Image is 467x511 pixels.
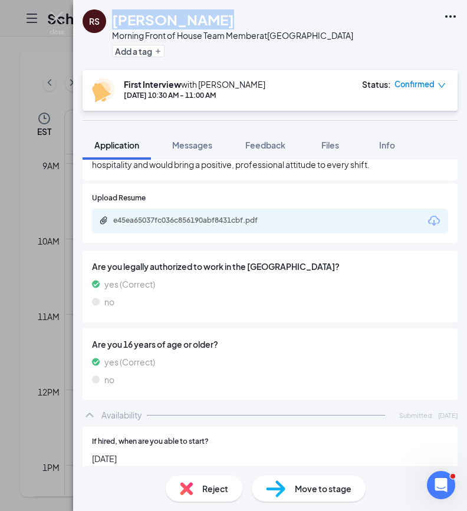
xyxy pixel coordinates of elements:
[92,436,209,447] span: If hired, when are you able to start?
[104,355,155,368] span: yes (Correct)
[89,15,100,27] div: RS
[113,216,278,225] div: e45ea65037fc036c856190abf8431cbf.pdf
[92,260,448,273] span: Are you legally authorized to work in the [GEOGRAPHIC_DATA]?
[124,90,265,100] div: [DATE] 10:30 AM - 11:00 AM
[92,338,448,351] span: Are you 16 years of age or older?
[295,482,351,495] span: Move to stage
[112,9,234,29] h1: [PERSON_NAME]
[202,482,228,495] span: Reject
[124,79,181,90] b: First Interview
[427,214,441,228] svg: Download
[443,9,458,24] svg: Ellipses
[245,140,285,150] span: Feedback
[92,452,448,465] span: [DATE]
[438,410,458,420] span: [DATE]
[438,81,446,90] span: down
[154,48,162,55] svg: Plus
[83,408,97,422] svg: ChevronUp
[379,140,395,150] span: Info
[104,295,114,308] span: no
[94,140,139,150] span: Application
[104,373,114,386] span: no
[399,410,433,420] span: Submitted:
[112,45,165,57] button: PlusAdd a tag
[362,78,391,90] div: Status :
[99,216,290,227] a: Paperclipe45ea65037fc036c856190abf8431cbf.pdf
[172,140,212,150] span: Messages
[101,409,142,421] div: Availability
[427,471,455,499] iframe: Intercom live chat
[104,278,155,291] span: yes (Correct)
[394,78,435,90] span: Confirmed
[124,78,265,90] div: with [PERSON_NAME]
[99,216,108,225] svg: Paperclip
[92,193,146,204] span: Upload Resume
[321,140,339,150] span: Files
[112,29,353,41] div: Morning Front of House Team Member at [GEOGRAPHIC_DATA]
